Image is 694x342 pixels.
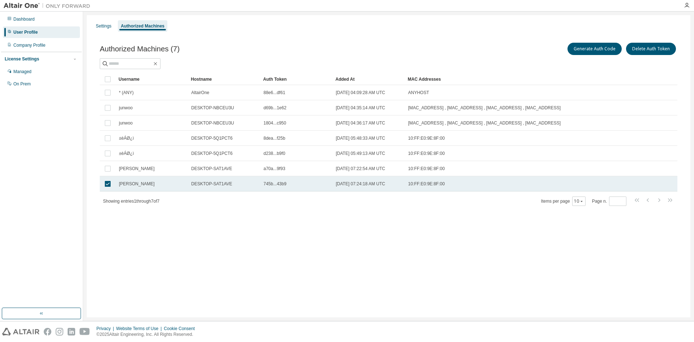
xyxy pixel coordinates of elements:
div: License Settings [5,56,39,62]
img: facebook.svg [44,328,51,335]
div: Username [119,73,185,85]
span: 8dea...f25b [264,135,285,141]
span: Page n. [592,197,626,206]
span: ±èÁØ¿ì [119,135,134,141]
span: ±èÁØ¿ì [119,151,134,156]
button: Delete Auth Token [626,43,676,55]
span: [DATE] 04:36:17 AM UTC [336,120,385,126]
span: junwoo [119,120,133,126]
div: User Profile [13,29,38,35]
div: Dashboard [13,16,35,22]
span: Showing entries 1 through 7 of 7 [103,199,159,204]
span: Authorized Machines (7) [100,45,180,53]
span: junwoo [119,105,133,111]
span: AltairOne [191,90,209,96]
span: [MAC_ADDRESS] , [MAC_ADDRESS] , [MAC_ADDRESS] , [MAC_ADDRESS] [408,120,561,126]
span: [DATE] 07:22:54 AM UTC [336,166,385,172]
span: DESKTOP-5Q1PCT6 [191,135,232,141]
span: DESKTOP-NBCEU3U [191,120,234,126]
div: Authorized Machines [121,23,164,29]
img: altair_logo.svg [2,328,39,335]
span: DESKTOP-SAT1AVE [191,166,232,172]
div: Privacy [97,326,116,332]
span: d69b...1e62 [264,105,286,111]
div: Added At [335,73,402,85]
div: Auth Token [263,73,330,85]
button: 10 [574,198,584,204]
span: 1804...c950 [264,120,286,126]
span: ANYHOST [408,90,429,96]
div: MAC Addresses [408,73,601,85]
span: DESKTOP-NBCEU3U [191,105,234,111]
img: instagram.svg [56,328,63,335]
span: [DATE] 04:09:28 AM UTC [336,90,385,96]
img: Altair One [4,2,94,9]
p: © 2025 Altair Engineering, Inc. All Rights Reserved. [97,332,199,338]
div: Settings [96,23,111,29]
span: 88e6...df61 [264,90,285,96]
div: Hostname [191,73,257,85]
span: 10:FF:E0:9E:8F:00 [408,151,445,156]
span: [MAC_ADDRESS] , [MAC_ADDRESS] , [MAC_ADDRESS] , [MAC_ADDRESS] [408,105,561,111]
span: 10:FF:E0:9E:8F:00 [408,135,445,141]
span: 10:FF:E0:9E:8F:00 [408,166,445,172]
span: [PERSON_NAME] [119,166,155,172]
span: DESKTOP-5Q1PCT6 [191,151,232,156]
div: Website Terms of Use [116,326,164,332]
div: On Prem [13,81,31,87]
span: a70a...9f93 [264,166,285,172]
span: [DATE] 04:35:14 AM UTC [336,105,385,111]
span: d238...b9f0 [264,151,285,156]
div: Company Profile [13,42,46,48]
span: DESKTOP-SAT1AVE [191,181,232,187]
span: [DATE] 05:48:33 AM UTC [336,135,385,141]
span: 10:FF:E0:9E:8F:00 [408,181,445,187]
span: * (ANY) [119,90,134,96]
button: Generate Auth Code [567,43,622,55]
span: [DATE] 07:24:18 AM UTC [336,181,385,187]
span: [DATE] 05:49:13 AM UTC [336,151,385,156]
div: Cookie Consent [164,326,199,332]
div: Managed [13,69,31,75]
span: [PERSON_NAME] [119,181,155,187]
span: 745b...43b9 [264,181,286,187]
img: linkedin.svg [68,328,75,335]
img: youtube.svg [80,328,90,335]
span: Items per page [541,197,586,206]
